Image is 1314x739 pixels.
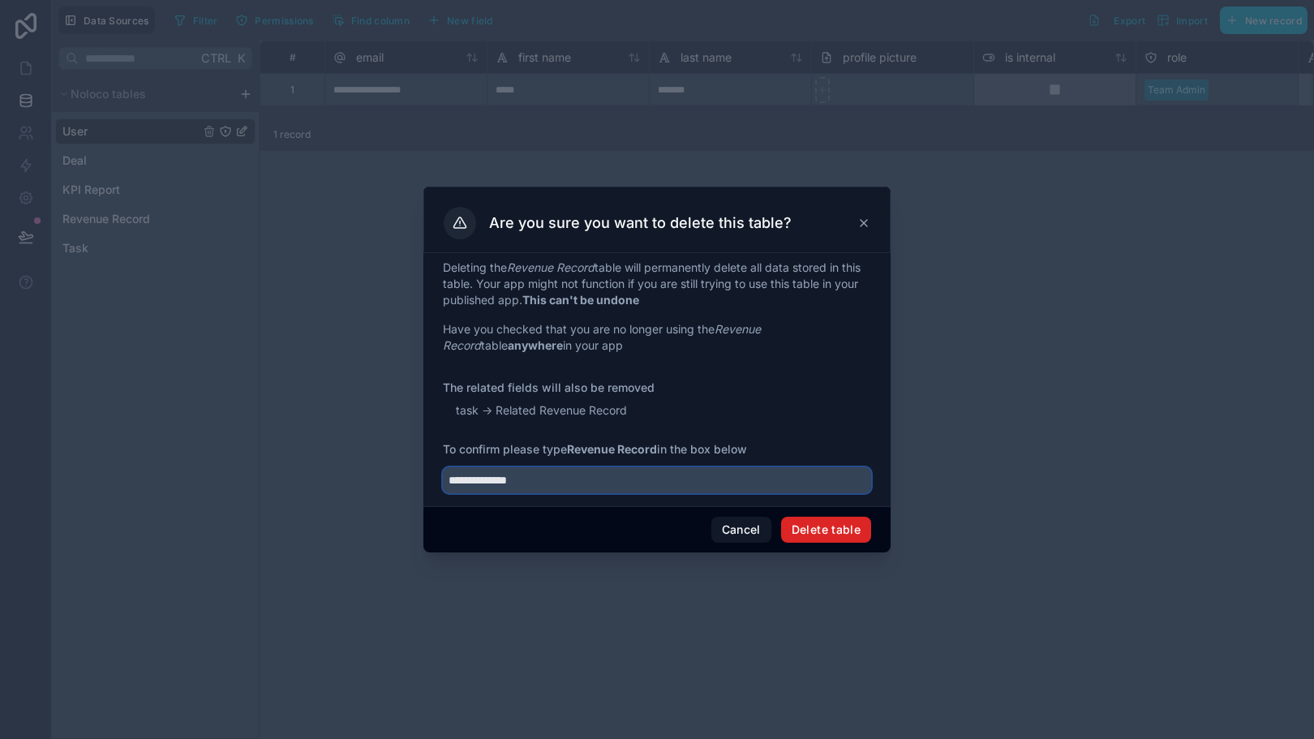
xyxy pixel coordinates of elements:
h3: Are you sure you want to delete this table? [489,213,792,233]
strong: This can't be undone [522,293,639,307]
span: task [456,402,479,419]
span: To confirm please type in the box below [443,441,871,458]
p: Have you checked that you are no longer using the table in your app [443,321,871,354]
button: Delete table [781,517,871,543]
button: Cancel [711,517,771,543]
strong: Revenue Record [567,442,657,456]
span: -> [482,402,492,419]
span: Related Revenue Record [496,402,627,419]
strong: anywhere [508,338,563,352]
em: Revenue Record [507,260,595,274]
p: Deleting the table will permanently delete all data stored in this table. Your app might not func... [443,260,871,308]
p: The related fields will also be removed [443,380,871,396]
